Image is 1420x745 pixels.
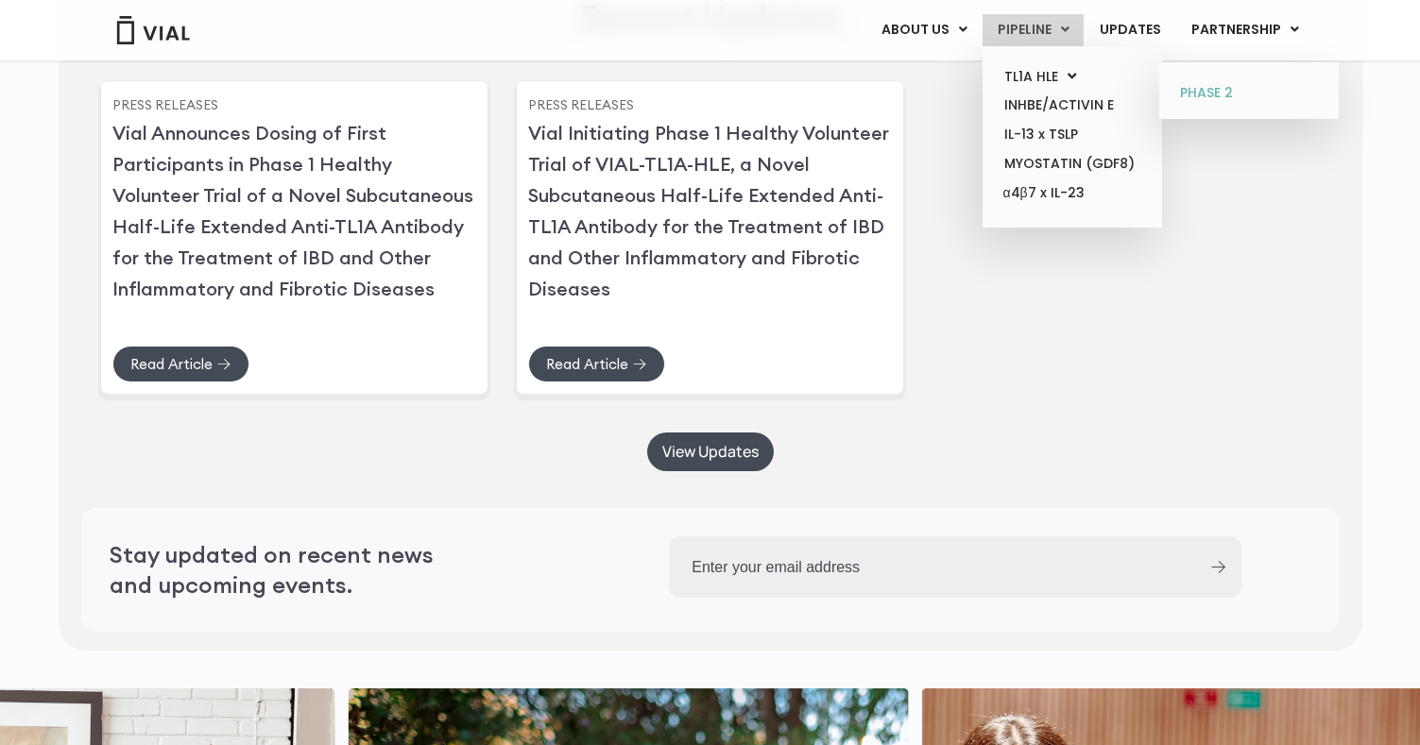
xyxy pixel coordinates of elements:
a: UPDATES [1085,14,1175,46]
a: Press Releases [528,95,634,112]
a: MYOSTATIN (GDF8) [989,149,1155,178]
input: Enter your email address [669,536,1194,598]
a: Read Article [112,346,249,382]
span: View Updates [662,445,759,459]
a: Read Article [528,346,665,382]
a: Press Releases [112,95,218,112]
a: PHASE 2 [1166,78,1331,109]
input: Submit [1211,561,1225,573]
a: PIPELINEMenu Toggle [983,14,1084,46]
a: Vial Initiating Phase 1 Healthy Volunteer Trial of VIAL-TL1A-HLE, a Novel Subcutaneous Half-Life ... [528,121,889,300]
a: ABOUT USMenu Toggle [866,14,982,46]
a: α4β7 x IL-23 [989,178,1155,209]
a: PARTNERSHIPMenu Toggle [1176,14,1314,46]
a: IL-13 x TSLP [989,120,1155,149]
h2: Stay updated on recent news and upcoming events. [110,539,478,601]
a: View Updates [647,432,774,471]
img: Vial Logo [115,16,191,44]
a: TL1A HLEMenu Toggle [989,62,1155,92]
span: Read Article [546,357,628,371]
a: INHBE/ACTIVIN E [989,91,1155,120]
a: Vial Announces Dosing of First Participants in Phase 1 Healthy Volunteer Trial of a Novel Subcuta... [112,121,473,300]
span: Read Article [130,357,213,371]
